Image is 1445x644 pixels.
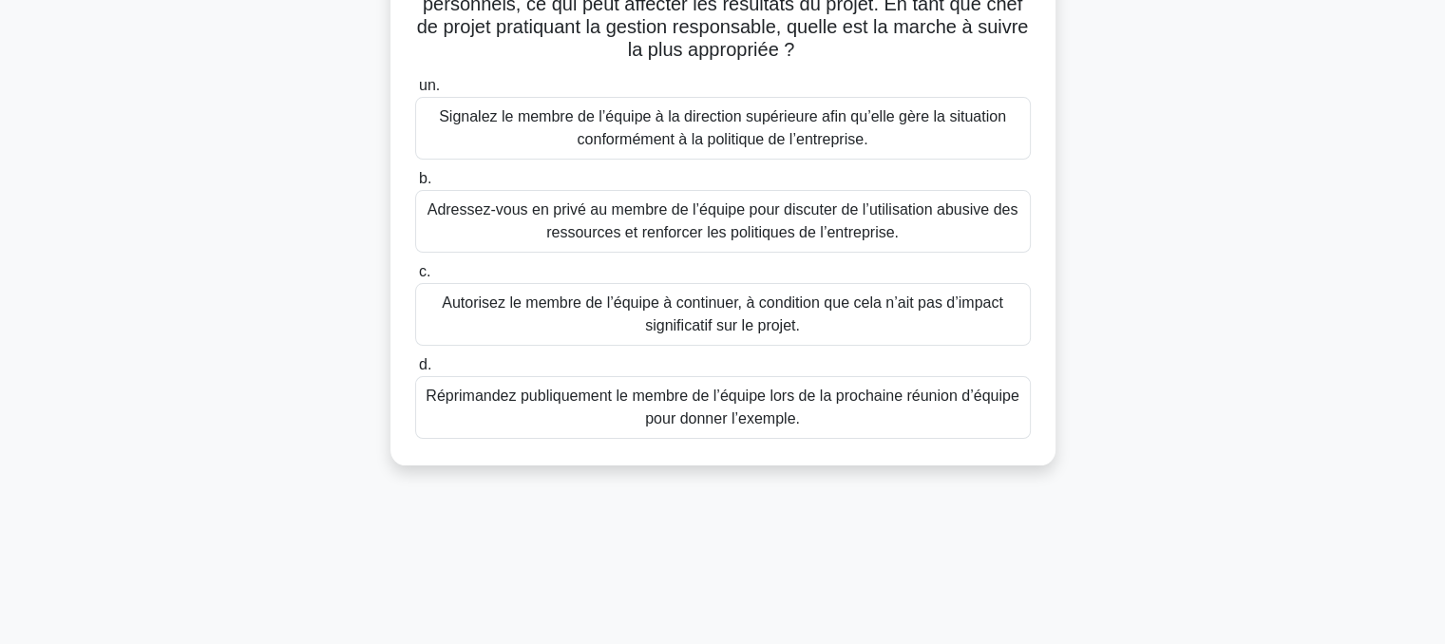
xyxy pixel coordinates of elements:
[426,388,1018,426] font: Réprimandez publiquement le membre de l’équipe lors de la prochaine réunion d’équipe pour donner ...
[428,201,1018,240] font: Adressez-vous en privé au membre de l’équipe pour discuter de l’utilisation abusive des ressource...
[439,108,1006,147] font: Signalez le membre de l’équipe à la direction supérieure afin qu’elle gère la situation conformém...
[442,294,1003,333] font: Autorisez le membre de l’équipe à continuer, à condition que cela n’ait pas d’impact significatif...
[419,356,431,372] font: d.
[419,170,431,186] font: b.
[419,263,430,279] font: c.
[419,77,440,93] font: un.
